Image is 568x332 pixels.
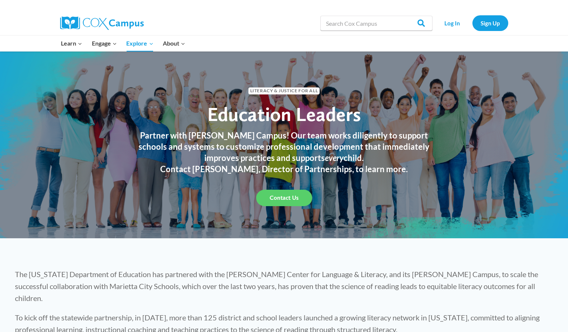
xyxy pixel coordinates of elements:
img: Cox Campus [60,16,144,30]
em: every [325,153,344,163]
span: Education Leaders [207,102,361,126]
input: Search Cox Campus [320,16,432,31]
h3: Partner with [PERSON_NAME] Campus! Our team works diligently to support schools and systems to cu... [131,130,437,164]
span: Learn [61,38,82,48]
nav: Primary Navigation [56,35,190,51]
span: Contact Us [270,194,299,201]
a: Sign Up [472,15,508,31]
nav: Secondary Navigation [436,15,508,31]
span: About [163,38,185,48]
span: Literacy & Justice for All [248,87,320,94]
h3: Contact [PERSON_NAME], Director of Partnerships, to learn more. [131,164,437,175]
a: Log In [436,15,469,31]
a: Contact Us [256,190,312,206]
span: Explore [126,38,153,48]
span: Engage [92,38,117,48]
p: The [US_STATE] Department of Education has partnered with the [PERSON_NAME] Center for Language &... [15,268,553,304]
